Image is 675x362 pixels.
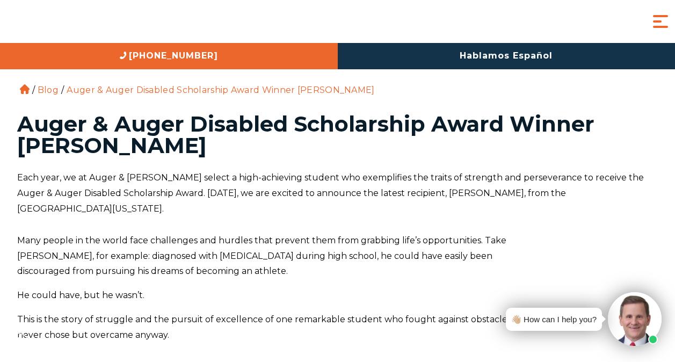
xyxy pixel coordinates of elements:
div: 👋🏼 How can I help you? [511,312,597,327]
p: Many people in the world face challenges and hurdles that prevent them from grabbing life’s oppor... [17,233,658,279]
img: Auger & Auger Accident and Injury Lawyers Logo [8,12,137,32]
h1: Auger & Auger Disabled Scholarship Award Winner [PERSON_NAME] [17,113,658,156]
button: Menu [650,11,671,32]
p: This is the story of struggle and the pursuit of excellence of one remarkable student who fought ... [17,312,658,343]
a: Home [20,84,30,94]
p: Each year, we at Auger & [PERSON_NAME] select a high-achieving student who exemplifies the traits... [17,170,658,216]
p: He could have, but he wasn’t. [17,288,658,303]
a: Blog [38,85,59,95]
li: Auger & Auger Disabled Scholarship Award Winner [PERSON_NAME] [64,85,377,95]
img: Intaker widget Avatar [608,292,662,346]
